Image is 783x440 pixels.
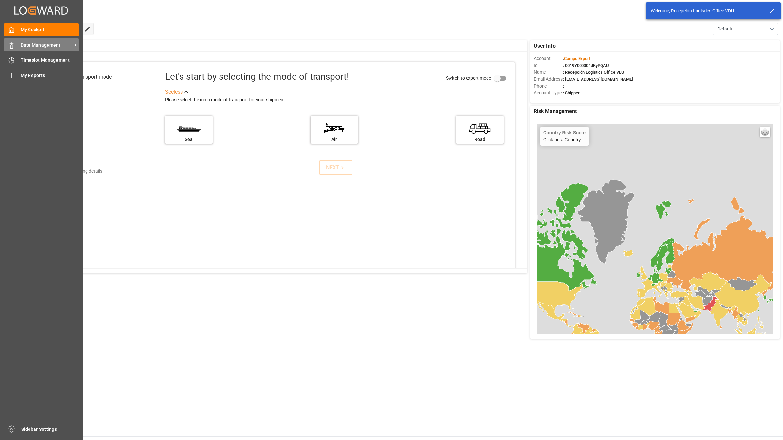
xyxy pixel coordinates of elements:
div: Welcome, Recepción Logistics Office VDU [651,8,763,14]
a: Timeslot Management [4,54,79,67]
span: Email Address [534,76,563,83]
span: Phone [534,83,563,90]
button: NEXT [319,160,352,175]
a: My Cockpit [4,23,79,36]
span: Sidebar Settings [21,426,80,433]
span: Timeslot Management [21,57,79,64]
span: : [563,56,590,61]
span: : — [563,84,568,89]
div: Let's start by selecting the mode of transport! [165,70,349,84]
div: Sea [168,136,209,143]
div: Click on a Country [543,130,586,142]
span: User Info [534,42,556,50]
span: : [EMAIL_ADDRESS][DOMAIN_NAME] [563,77,633,82]
div: NEXT [326,164,346,171]
span: Name [534,69,563,76]
span: Id [534,62,563,69]
div: See less [165,88,183,96]
span: My Cockpit [21,26,79,33]
span: : Recepción Logistics Office VDU [563,70,624,75]
span: Switch to expert mode [446,75,491,81]
h4: Country Risk Score [543,130,586,135]
span: My Reports [21,72,79,79]
div: Please select the main mode of transport for your shipment. [165,96,510,104]
button: open menu [713,23,778,35]
span: Default [717,26,732,32]
div: Air [314,136,355,143]
span: Compo Expert [564,56,590,61]
div: Select transport mode [61,73,112,81]
a: Layers [760,127,770,137]
span: Data Management [21,42,72,49]
span: Account [534,55,563,62]
span: Account Type [534,90,563,96]
a: My Reports [4,69,79,82]
span: : Shipper [563,90,580,95]
span: : 0019Y000004dKyPQAU [563,63,609,68]
span: Risk Management [534,108,577,115]
div: Road [459,136,500,143]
